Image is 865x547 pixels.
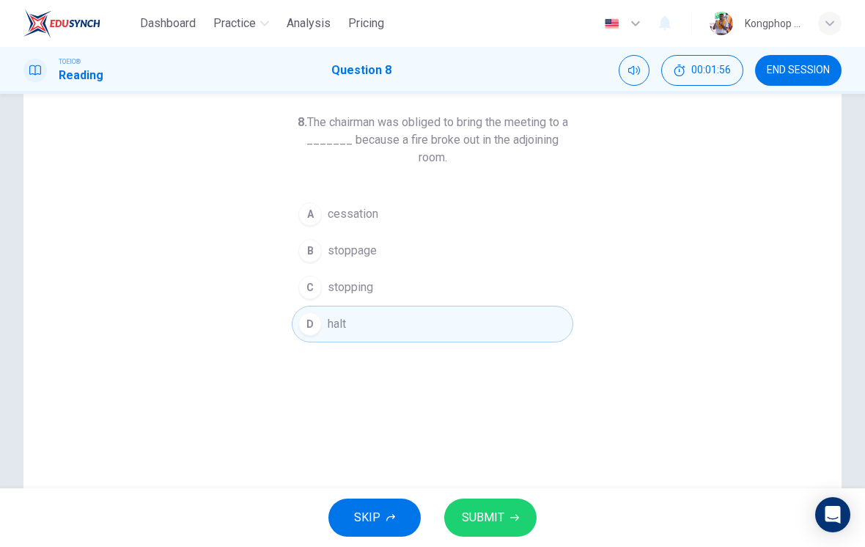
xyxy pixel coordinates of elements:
button: END SESSION [755,55,842,86]
img: en [603,18,621,29]
span: 00:01:56 [691,65,731,76]
span: stopping [328,279,373,296]
h1: Question 8 [331,62,391,79]
div: Hide [661,55,743,86]
h1: Reading [59,67,103,84]
div: C [298,276,322,299]
button: Dhalt [292,306,573,342]
button: 00:01:56 [661,55,743,86]
span: END SESSION [767,65,830,76]
strong: 8. [298,115,307,129]
button: Practice [207,10,275,37]
div: Mute [619,55,649,86]
span: Practice [213,15,256,32]
span: cessation [328,205,378,223]
div: B [298,239,322,263]
button: Pricing [342,10,390,37]
button: Cstopping [292,269,573,306]
button: Dashboard [134,10,202,37]
button: SKIP [328,499,421,537]
img: Profile picture [710,12,733,35]
span: halt [328,315,346,333]
button: Analysis [281,10,336,37]
div: Kongphop Vaiyarat [745,15,800,32]
button: Bstoppage [292,232,573,269]
div: Open Intercom Messenger [815,497,850,532]
span: SKIP [354,507,380,528]
span: TOEIC® [59,56,81,67]
button: SUBMIT [444,499,537,537]
div: A [298,202,322,226]
span: Dashboard [140,15,196,32]
div: D [298,312,322,336]
span: SUBMIT [462,507,504,528]
a: EduSynch logo [23,9,134,38]
span: stoppage [328,242,377,260]
img: EduSynch logo [23,9,100,38]
span: Analysis [287,15,331,32]
span: Pricing [348,15,384,32]
button: Acessation [292,196,573,232]
h6: The chairman was obliged to bring the meeting to a _______ because a fire broke out in the adjoin... [292,114,573,166]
